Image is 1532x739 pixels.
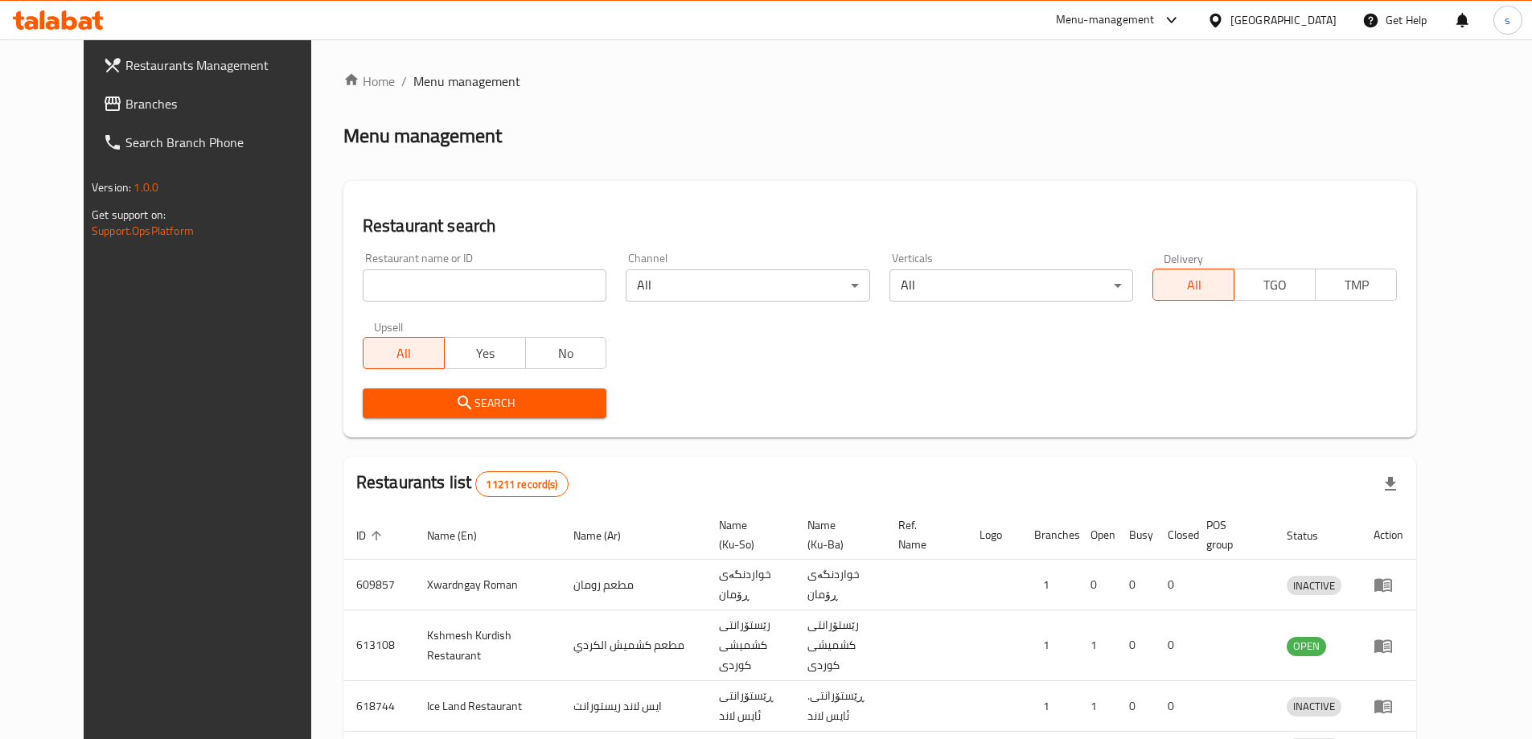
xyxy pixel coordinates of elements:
[795,560,885,610] td: خواردنگەی ڕۆمان
[561,610,706,681] td: مطعم كشميش الكردي
[374,321,404,332] label: Upsell
[401,72,407,91] li: /
[343,123,502,149] h2: Menu management
[807,515,866,554] span: Name (Ku-Ba)
[1021,610,1078,681] td: 1
[1505,11,1510,29] span: s
[413,72,520,91] span: Menu management
[1206,515,1255,554] span: POS group
[1230,11,1337,29] div: [GEOGRAPHIC_DATA]
[356,470,569,497] h2: Restaurants list
[414,610,561,681] td: Kshmesh Kurdish Restaurant
[1078,681,1116,732] td: 1
[967,511,1021,560] th: Logo
[90,84,339,123] a: Branches
[573,526,642,545] span: Name (Ar)
[1287,576,1341,595] div: INACTIVE
[356,526,387,545] span: ID
[370,342,438,365] span: All
[90,123,339,162] a: Search Branch Phone
[626,269,870,302] div: All
[414,681,561,732] td: Ice Land Restaurant
[719,515,775,554] span: Name (Ku-So)
[525,337,607,369] button: No
[125,55,327,75] span: Restaurants Management
[706,610,795,681] td: رێستۆرانتی کشمیشى كوردى
[561,560,706,610] td: مطعم رومان
[1371,465,1410,503] div: Export file
[532,342,601,365] span: No
[1021,681,1078,732] td: 1
[1287,697,1341,716] span: INACTIVE
[1322,273,1390,297] span: TMP
[1374,575,1403,594] div: Menu
[1155,610,1193,681] td: 0
[706,681,795,732] td: ڕێستۆرانتی ئایس لاند
[363,214,1397,238] h2: Restaurant search
[1152,269,1234,301] button: All
[1287,697,1341,716] div: INACTIVE
[444,337,526,369] button: Yes
[92,204,166,225] span: Get support on:
[1241,273,1309,297] span: TGO
[1374,636,1403,655] div: Menu
[1155,560,1193,610] td: 0
[427,526,498,545] span: Name (En)
[1155,681,1193,732] td: 0
[476,477,567,492] span: 11211 record(s)
[475,471,568,497] div: Total records count
[1078,511,1116,560] th: Open
[1116,610,1155,681] td: 0
[1078,610,1116,681] td: 1
[1287,526,1339,545] span: Status
[363,388,607,418] button: Search
[1374,696,1403,716] div: Menu
[90,46,339,84] a: Restaurants Management
[561,681,706,732] td: ايس لاند ريستورانت
[414,560,561,610] td: Xwardngay Roman
[706,560,795,610] td: خواردنگەی ڕۆمان
[1287,577,1341,595] span: INACTIVE
[889,269,1134,302] div: All
[1116,560,1155,610] td: 0
[1078,560,1116,610] td: 0
[343,610,414,681] td: 613108
[1116,681,1155,732] td: 0
[92,220,194,241] a: Support.OpsPlatform
[1164,252,1204,264] label: Delivery
[1160,273,1228,297] span: All
[1315,269,1397,301] button: TMP
[343,72,1416,91] nav: breadcrumb
[92,177,131,198] span: Version:
[1116,511,1155,560] th: Busy
[1021,560,1078,610] td: 1
[1234,269,1316,301] button: TGO
[343,560,414,610] td: 609857
[1287,637,1326,655] span: OPEN
[1021,511,1078,560] th: Branches
[133,177,158,198] span: 1.0.0
[1155,511,1193,560] th: Closed
[363,269,607,302] input: Search for restaurant name or ID..
[1056,10,1155,30] div: Menu-management
[343,681,414,732] td: 618744
[451,342,520,365] span: Yes
[898,515,948,554] span: Ref. Name
[125,94,327,113] span: Branches
[795,610,885,681] td: رێستۆرانتی کشمیشى كوردى
[376,393,594,413] span: Search
[795,681,885,732] td: .ڕێستۆرانتی ئایس لاند
[343,72,395,91] a: Home
[1361,511,1416,560] th: Action
[125,133,327,152] span: Search Branch Phone
[363,337,445,369] button: All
